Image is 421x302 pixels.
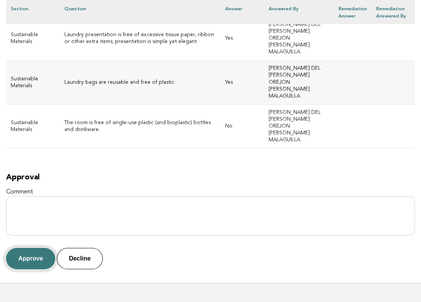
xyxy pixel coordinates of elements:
td: No [221,104,264,148]
h3: Laundry bags are reusable and free of plastic. [64,79,216,86]
button: Decline [57,248,103,269]
td: Sustainable Materials [6,104,60,148]
td: Sustainable Materials [6,61,60,104]
label: Comment [6,188,415,196]
td: Yes [221,17,264,61]
h3: Laundry presentation is free of excessive tissue paper, ribbon or other extra items; presentation... [64,32,216,45]
td: [PERSON_NAME] DEL [PERSON_NAME] OREJON [PERSON_NAME] MALAGUILLA [264,104,334,148]
td: [PERSON_NAME] DEL [PERSON_NAME] OREJON [PERSON_NAME] MALAGUILLA [264,61,334,104]
td: Sustainable Materials [6,17,60,61]
h2: Approval [6,173,415,182]
td: [PERSON_NAME] DEL [PERSON_NAME] OREJON [PERSON_NAME] MALAGUILLA [264,17,334,61]
button: Approve [6,248,55,269]
td: Yes [221,61,264,104]
h3: The room is free of single-use plastic (and bioplastic) bottles and drinkware. [64,120,216,133]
